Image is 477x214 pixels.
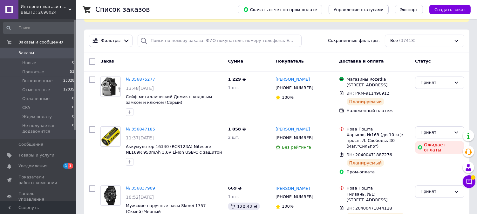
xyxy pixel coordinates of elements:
[72,96,74,102] span: 0
[339,59,384,64] span: Доставка и оплата
[390,38,398,44] span: Все
[21,4,68,10] span: Интернет-магазин «Sale Zone»
[329,5,389,14] button: Управление статусами
[228,203,260,210] div: 120.42 ₴
[126,203,206,214] a: Мужские наручные часы Skmei 1757 (Скмей) Черный
[18,174,59,186] span: Показатели работы компании
[347,91,390,96] span: ЭН: PRM-911496912
[395,5,423,14] button: Экспорт
[276,186,310,192] a: [PERSON_NAME]
[347,206,392,211] span: ЭН: 20400471844128
[415,141,464,154] div: Ожидает оплаты
[18,191,59,202] span: Панель управления
[434,7,466,12] span: Создать заказ
[138,35,302,47] input: Поиск по номеру заказа, ФИО покупателя, номеру телефона, Email, номеру накладной
[22,96,50,102] span: Оплаченные
[72,60,74,66] span: 0
[400,7,418,12] span: Экспорт
[282,145,311,150] span: Без рейтинга
[126,135,154,140] span: 11:37[DATE]
[274,84,315,92] div: [PHONE_NUMBER]
[18,142,43,147] span: Сообщения
[126,144,222,161] a: Аккумулятор 16340 (RCR123A) Nitecore NL169R 950mAh 3.6V Li-Ion USB-C с защитой (Черно-желтый)
[420,188,451,195] div: Принят
[347,108,410,114] div: Наложенный платеж
[22,60,36,66] span: Новые
[126,77,155,82] a: № 356875277
[282,95,294,100] span: 100%
[101,186,120,205] img: Фото товару
[347,191,410,203] div: Гнивань, №1: [STREET_ADDRESS]
[63,78,74,84] span: 25328
[101,38,121,44] span: Фильтры
[347,152,392,157] span: ЭН: 20400471887276
[399,38,416,43] span: (37418)
[126,86,154,91] span: 13:48[DATE]
[347,126,410,132] div: Нова Пошта
[420,129,451,136] div: Принят
[101,77,120,97] img: Фото товару
[126,186,155,191] a: № 356837909
[228,135,239,140] span: 2 шт.
[3,22,75,34] input: Поиск
[126,94,212,105] a: Сейф металлический Домик с кодовым замком и ключом (Серый)
[18,39,64,45] span: Заказы и сообщения
[101,127,120,146] img: Фото товару
[22,69,44,75] span: Принятые
[63,87,74,93] span: 12035
[276,59,304,64] span: Покупатель
[22,105,30,110] span: CPA
[228,194,239,199] span: 1 шт.
[95,6,150,13] h1: Список заказов
[63,163,68,169] span: 1
[22,78,53,84] span: Выполненные
[228,77,246,82] span: 1 229 ₴
[22,114,52,120] span: Ждем оплату
[18,50,34,56] span: Заказы
[21,10,76,15] div: Ваш ID: 2698024
[328,38,380,44] span: Сохраненные фильтры:
[282,204,294,209] span: 100%
[18,163,47,169] span: Уведомления
[72,105,74,110] span: 0
[228,186,242,191] span: 669 ₴
[100,59,114,64] span: Заказ
[276,126,310,132] a: [PERSON_NAME]
[22,87,50,93] span: Отмененные
[238,5,322,14] button: Скачать отчет по пром-оплате
[68,163,73,169] span: 1
[334,7,384,12] span: Управление статусами
[347,98,385,105] div: Планируемый
[274,193,315,201] div: [PHONE_NUMBER]
[126,127,155,131] a: № 356847185
[228,85,239,90] span: 1 шт.
[18,152,54,158] span: Товары и услуги
[429,5,471,14] button: Создать заказ
[347,169,410,175] div: Пром-оплата
[415,59,431,64] span: Статус
[228,127,246,131] span: 1 058 ₴
[347,77,410,82] div: Магазины Rozetka
[423,7,471,12] a: Создать заказ
[347,185,410,191] div: Нова Пошта
[463,175,475,188] button: Чат с покупателем
[276,77,310,83] a: [PERSON_NAME]
[347,132,410,150] div: Харьков, №163 (до 10 кг): просп. Л. Свободы, 30 (маг."Сильпо")
[243,7,317,12] span: Скачать отчет по пром-оплате
[274,134,315,142] div: [PHONE_NUMBER]
[126,195,154,200] span: 10:52[DATE]
[347,159,385,167] div: Планируемый
[347,82,410,88] div: [STREET_ADDRESS]
[70,69,74,75] span: 53
[22,123,72,134] span: Не получается додзвонится
[72,114,74,120] span: 0
[228,59,243,64] span: Сумма
[420,79,451,86] div: Принят
[72,123,74,134] span: 0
